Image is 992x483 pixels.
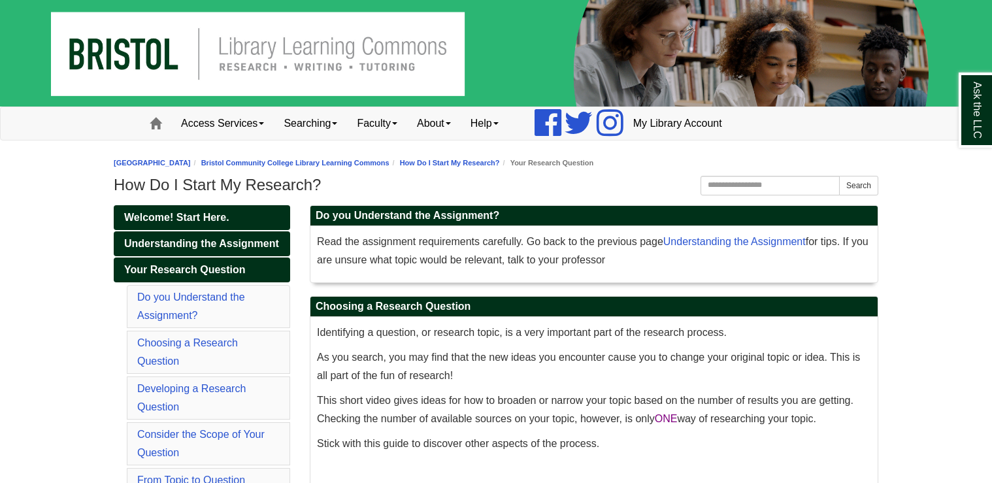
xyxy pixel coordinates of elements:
a: Developing a Research Question [137,383,246,412]
a: About [407,107,461,140]
a: Do you Understand the Assignment? [137,291,245,321]
a: Faculty [347,107,407,140]
a: [GEOGRAPHIC_DATA] [114,159,191,167]
button: Search [839,176,878,195]
span: Identifying a question, or research topic, is a very important part of the research process. [317,327,727,338]
h1: How Do I Start My Research? [114,176,878,194]
a: Your Research Question [114,258,290,282]
h2: Choosing a Research Question [310,297,878,317]
a: My Library Account [623,107,732,140]
a: Bristol Community College Library Learning Commons [201,159,389,167]
span: This short video gives ideas for how to broaden or narrow your topic based on the number of resul... [317,395,853,424]
span: As you search, you may find that the new ideas you encounter cause you to change your original to... [317,352,860,381]
nav: breadcrumb [114,157,878,169]
a: Understanding the Assignment [114,231,290,256]
span: Stick with this guide to discover other aspects of the process. [317,438,599,449]
span: Understanding the Assignment [124,238,279,249]
a: Understanding the Assignment [663,236,806,247]
li: Your Research Question [500,157,594,169]
a: Help [461,107,508,140]
a: Consider the Scope of Your Question [137,429,265,458]
a: Access Services [171,107,274,140]
span: Read the assignment requirements carefully. Go back to the previous page for tips. If you are uns... [317,236,868,265]
a: Searching [274,107,347,140]
a: How Do I Start My Research? [400,159,500,167]
span: Welcome! Start Here. [124,212,229,223]
a: Choosing a Research Question [137,337,238,367]
a: Welcome! Start Here. [114,205,290,230]
span: Your Research Question [124,264,246,275]
h2: Do you Understand the Assignment? [310,206,878,226]
span: ONE [655,413,678,424]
